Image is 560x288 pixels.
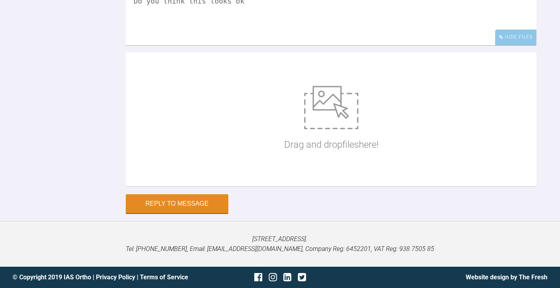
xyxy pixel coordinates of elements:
button: Reply to Message [126,194,228,213]
a: Website design by The Fresh [466,273,547,281]
p: Drag and drop files here! [284,137,378,152]
a: Privacy Policy [96,273,135,281]
a: Terms of Service [140,273,188,281]
div: Hide Files [495,30,536,45]
div: © Copyright 2019 IAS Ortho | | [13,272,191,282]
p: [STREET_ADDRESS]. Tel: [PHONE_NUMBER], Email: [EMAIL_ADDRESS][DOMAIN_NAME], Company Reg: 6452201,... [13,234,547,254]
